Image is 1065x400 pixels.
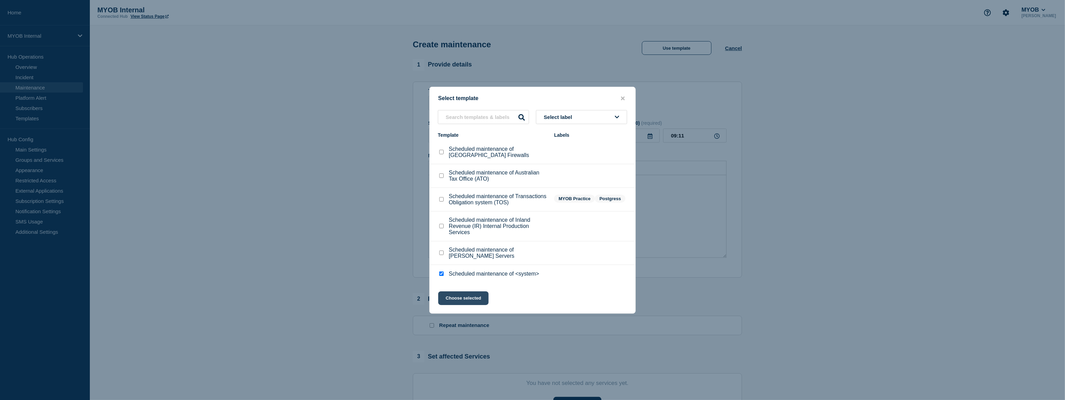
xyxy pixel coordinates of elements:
[595,195,625,203] span: Postgress
[449,271,539,277] p: Scheduled maintenance of <system>
[439,224,444,228] input: Scheduled maintenance of Inland Revenue (IR) Internal Production Services checkbox
[449,217,547,235] p: Scheduled maintenance of Inland Revenue (IR) Internal Production Services
[554,132,627,138] div: Labels
[438,291,489,305] button: Choose selected
[449,170,547,182] p: Scheduled maintenance of Australian Tax Office (ATO)
[439,251,444,255] input: Scheduled maintenance of Archie Servers checkbox
[439,150,444,154] input: Scheduled maintenance of Palo Alto Firewalls checkbox
[438,132,547,138] div: Template
[619,95,627,102] button: close button
[439,173,444,178] input: Scheduled maintenance of Australian Tax Office (ATO) checkbox
[449,247,547,259] p: Scheduled maintenance of [PERSON_NAME] Servers
[439,271,444,276] input: Scheduled maintenance of <system> checkbox
[449,193,547,206] p: Scheduled maintenance of Transactions Obligation system (TOS)
[449,146,547,158] p: Scheduled maintenance of [GEOGRAPHIC_DATA] Firewalls
[536,110,627,124] button: Select label
[430,95,635,102] div: Select template
[439,197,444,202] input: Scheduled maintenance of Transactions Obligation system (TOS) checkbox
[438,110,529,124] input: Search templates & labels
[554,195,595,203] span: MYOB Practice
[544,114,575,120] span: Select label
